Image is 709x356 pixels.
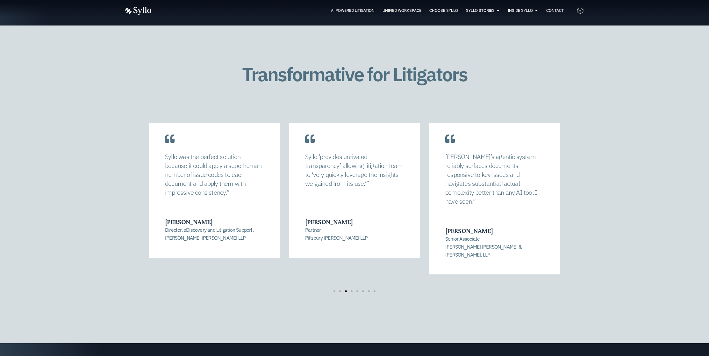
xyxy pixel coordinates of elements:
p: Director, eDiscovery and Litigation Support, [PERSON_NAME] [PERSON_NAME] LLP [165,226,263,242]
div: Carousel [149,123,560,293]
h1: Transformative for Litigators [220,64,489,85]
span: Go to slide 6 [362,290,364,292]
div: 5 / 8 [429,123,560,275]
h3: [PERSON_NAME] [445,227,543,235]
div: Menu Toggle [164,8,564,14]
img: Vector [125,7,151,15]
a: Syllo Stories [466,8,495,13]
p: Syllo was the perfect solution because it could apply a superhuman number of issue codes to each ... [165,152,264,197]
a: Choose Syllo [429,8,458,13]
span: Go to slide 1 [333,290,335,292]
a: Inside Syllo [508,8,533,13]
span: Go to slide 7 [368,290,370,292]
a: AI Powered Litigation [331,8,375,13]
span: Go to slide 5 [356,290,358,292]
p: Partner Pillsbury [PERSON_NAME] LLP [305,226,403,242]
p: Senior Associate [PERSON_NAME] [PERSON_NAME] & [PERSON_NAME], LLP [445,235,543,258]
a: Unified Workspace [383,8,421,13]
span: Go to slide 8 [374,290,376,292]
span: Go to slide 4 [351,290,353,292]
div: 4 / 8 [289,123,420,275]
div: 3 / 8 [149,123,280,275]
h3: [PERSON_NAME] [305,218,403,226]
a: Contact [546,8,564,13]
p: Syllo ‘provides unrivaled transparency’ allowing litigation team to ‘very quickly leverage the in... [305,152,404,188]
nav: Menu [164,8,564,14]
h3: [PERSON_NAME] [165,218,263,226]
p: [PERSON_NAME]’s agentic system reliably surfaces documents responsive to key issues and navigates... [445,152,544,206]
span: Go to slide 2 [339,290,341,292]
span: Go to slide 3 [345,290,347,292]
